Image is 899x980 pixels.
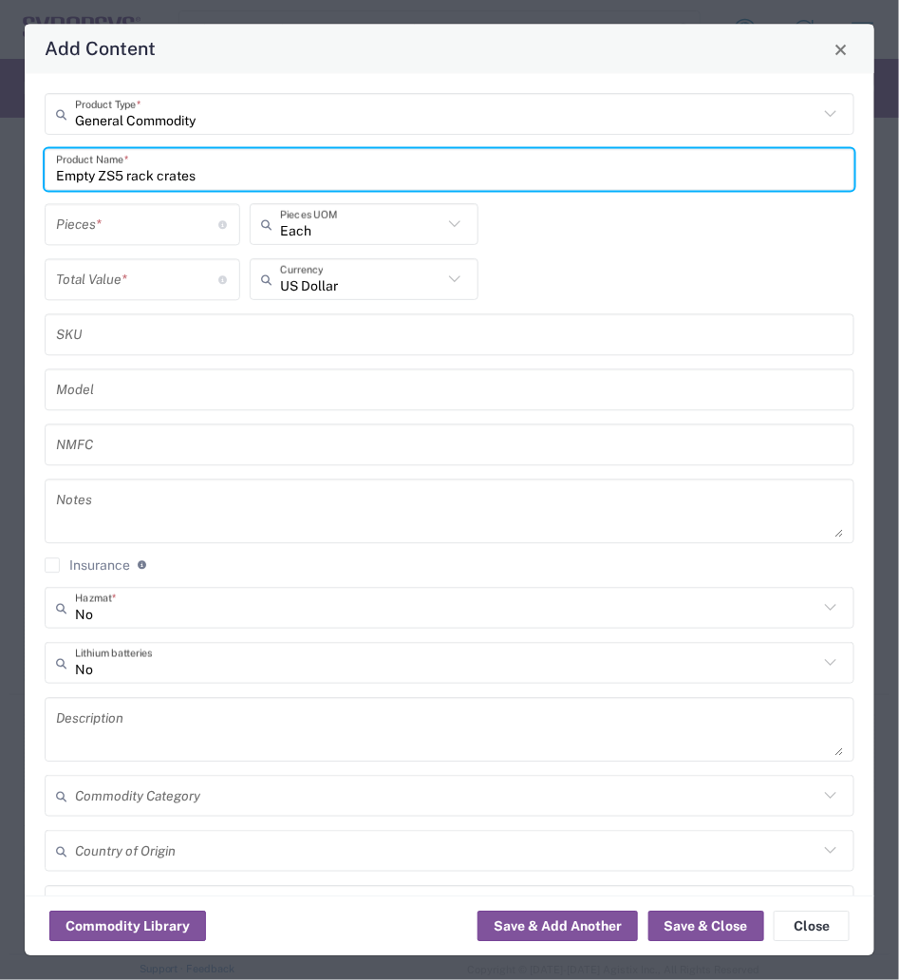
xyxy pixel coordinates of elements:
[774,912,850,942] button: Close
[828,36,854,63] button: Close
[49,912,206,942] button: Commodity Library
[45,35,156,63] h4: Add Content
[45,558,130,574] label: Insurance
[478,912,638,942] button: Save & Add Another
[648,912,764,942] button: Save & Close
